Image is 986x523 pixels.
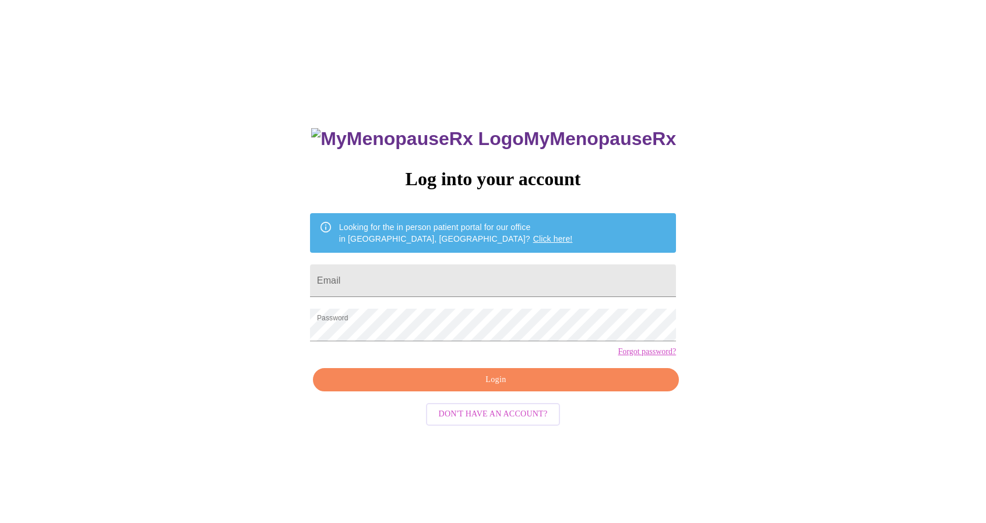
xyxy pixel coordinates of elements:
[423,408,564,418] a: Don't have an account?
[310,168,676,190] h3: Log into your account
[439,407,548,422] span: Don't have an account?
[311,128,523,150] img: MyMenopauseRx Logo
[313,368,679,392] button: Login
[339,217,573,249] div: Looking for the in person patient portal for our office in [GEOGRAPHIC_DATA], [GEOGRAPHIC_DATA]?
[533,234,573,243] a: Click here!
[426,403,561,426] button: Don't have an account?
[311,128,676,150] h3: MyMenopauseRx
[618,347,676,356] a: Forgot password?
[326,373,665,387] span: Login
